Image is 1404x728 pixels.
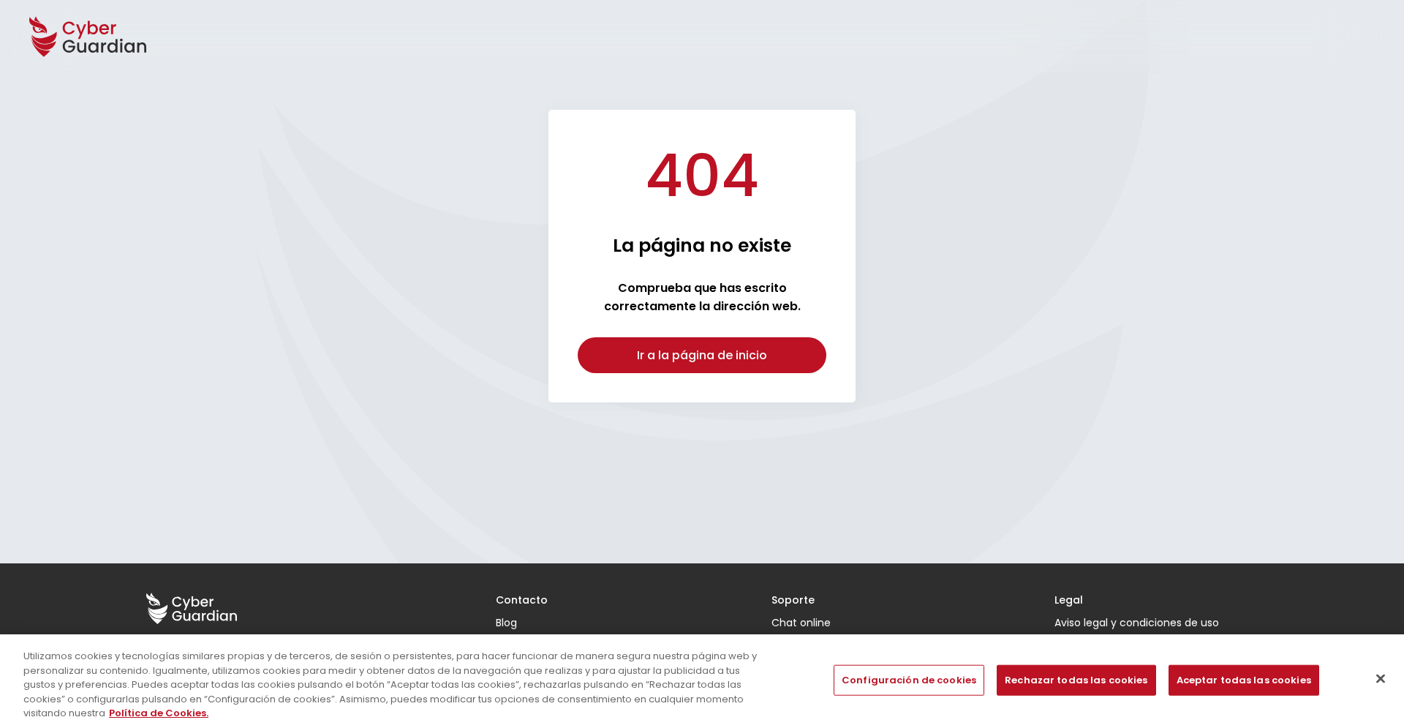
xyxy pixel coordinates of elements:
button: Aceptar todas las cookies [1169,665,1319,696]
a: Aviso legal y condiciones de uso [1054,615,1258,631]
button: Rechazar todas las cookies [997,665,1155,696]
h2: La página no existe [613,234,791,257]
button: Chat online [771,615,831,631]
button: Configuración de cookies, Abre el cuadro de diálogo del centro de preferencias. [834,665,984,696]
a: Ir a la página de inicio [578,337,826,373]
h3: Soporte [771,593,831,608]
h3: Contacto [496,593,548,608]
a: Más información sobre su privacidad, se abre en una nueva pestaña [109,706,208,720]
strong: Comprueba que has escrito correctamente la dirección web. [604,279,801,315]
h1: 404 [645,139,759,212]
p: © Cyber Guardian 2025 [146,631,272,647]
a: Blog [496,615,548,631]
div: Utilizamos cookies y tecnologías similares propias y de terceros, de sesión o persistentes, para ... [23,649,772,721]
button: Cerrar [1365,663,1397,695]
h3: Legal [1054,593,1258,608]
